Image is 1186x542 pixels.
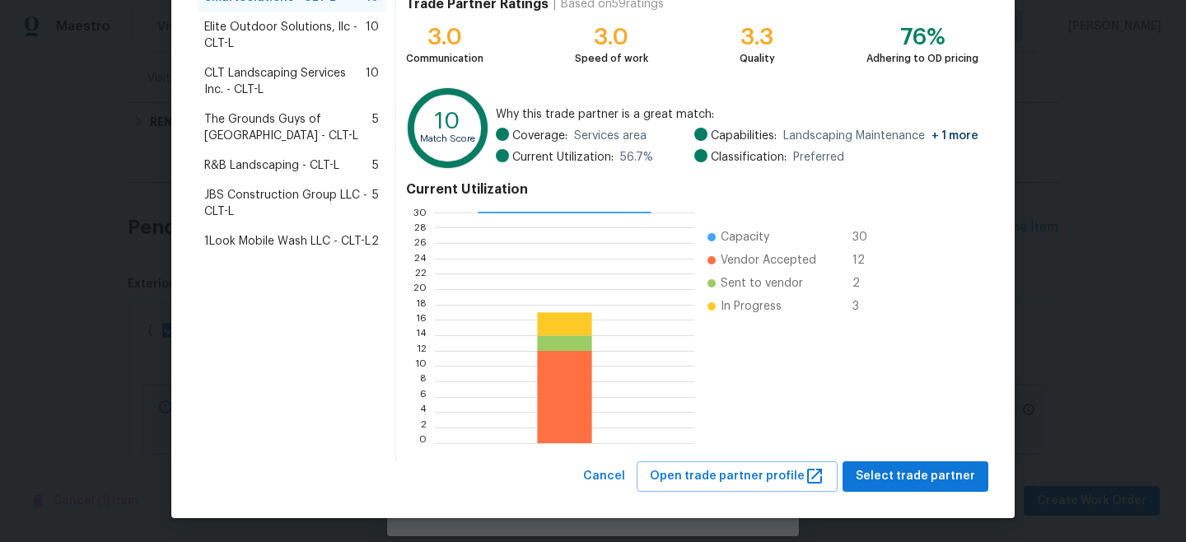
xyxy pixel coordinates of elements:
[650,466,824,487] span: Open trade partner profile
[721,298,782,315] span: In Progress
[852,252,879,269] span: 12
[740,29,775,45] div: 3.3
[793,149,844,166] span: Preferred
[204,187,372,220] span: JBS Construction Group LLC - CLT-L
[574,128,647,144] span: Services area
[435,110,460,133] text: 10
[783,128,978,144] span: Landscaping Maintenance
[413,208,427,217] text: 30
[577,461,632,492] button: Cancel
[583,466,625,487] span: Cancel
[406,29,483,45] div: 3.0
[620,149,653,166] span: 56.7 %
[406,181,978,198] h4: Current Utilization
[366,19,379,52] span: 10
[856,466,975,487] span: Select trade partner
[372,187,379,220] span: 5
[420,376,427,386] text: 8
[575,50,648,67] div: Speed of work
[420,392,427,402] text: 6
[414,222,427,232] text: 28
[204,65,366,98] span: CLT Landscaping Services Inc. - CLT-L
[413,284,427,294] text: 20
[496,106,978,123] span: Why this trade partner is a great match:
[416,315,427,325] text: 16
[204,157,339,174] span: R&B Landscaping - CLT-L
[852,275,879,292] span: 2
[421,423,427,432] text: 2
[711,128,777,144] span: Capabilities:
[852,298,879,315] span: 3
[204,111,372,144] span: The Grounds Guys of [GEOGRAPHIC_DATA] - CLT-L
[512,149,614,166] span: Current Utilization:
[372,157,379,174] span: 5
[721,275,803,292] span: Sent to vendor
[406,50,483,67] div: Communication
[721,252,816,269] span: Vendor Accepted
[204,19,366,52] span: Elite Outdoor Solutions, llc - CLT-L
[417,346,427,356] text: 12
[204,233,371,250] span: 1Look Mobile Wash LLC - CLT-L
[843,461,988,492] button: Select trade partner
[415,269,427,278] text: 22
[575,29,648,45] div: 3.0
[414,238,427,248] text: 26
[932,130,978,142] span: + 1 more
[711,149,787,166] span: Classification:
[852,229,879,245] span: 30
[366,65,379,98] span: 10
[420,134,475,143] text: Match Score
[371,233,379,250] span: 2
[740,50,775,67] div: Quality
[415,361,427,371] text: 10
[416,330,427,340] text: 14
[866,29,978,45] div: 76%
[721,229,769,245] span: Capacity
[416,300,427,310] text: 18
[419,438,427,448] text: 0
[637,461,838,492] button: Open trade partner profile
[414,254,427,264] text: 24
[512,128,567,144] span: Coverage:
[372,111,379,144] span: 5
[420,407,427,417] text: 4
[866,50,978,67] div: Adhering to OD pricing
